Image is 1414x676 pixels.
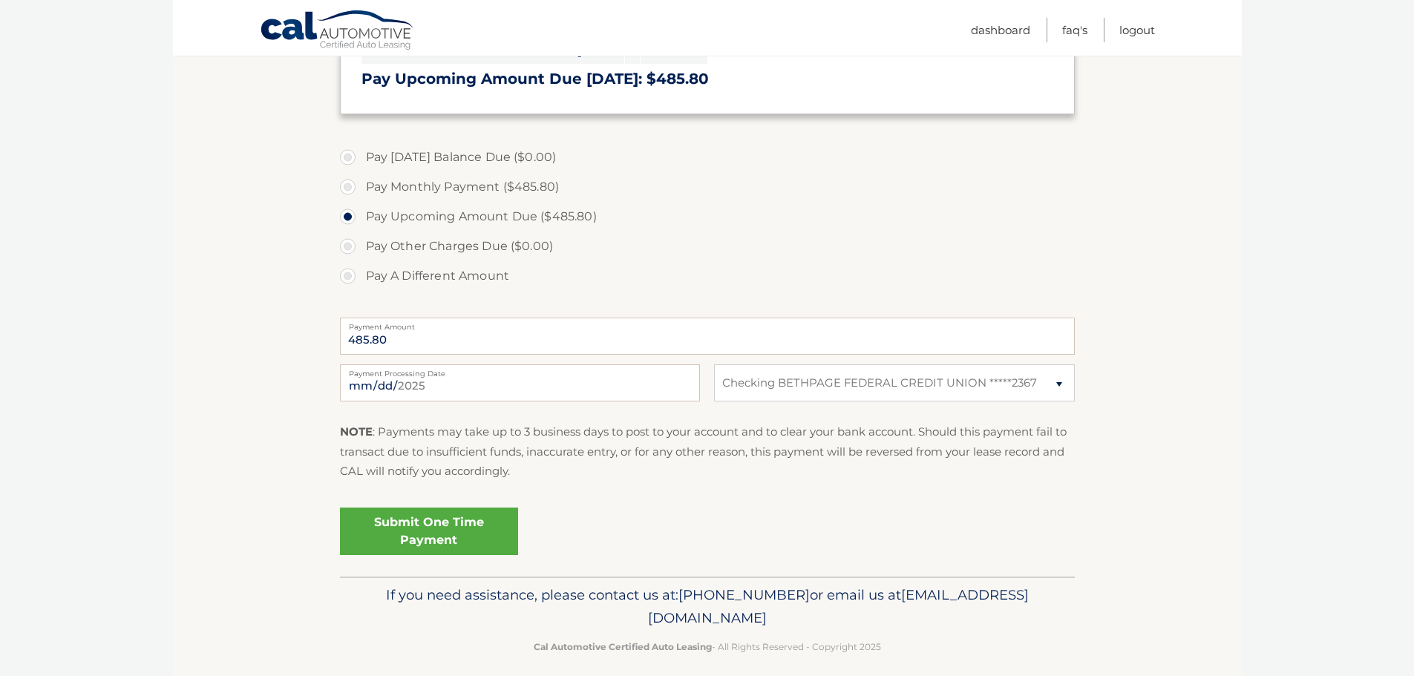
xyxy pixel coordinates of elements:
[1062,18,1087,42] a: FAQ's
[340,261,1075,291] label: Pay A Different Amount
[340,424,373,439] strong: NOTE
[340,508,518,555] a: Submit One Time Payment
[340,364,700,376] label: Payment Processing Date
[340,172,1075,202] label: Pay Monthly Payment ($485.80)
[340,232,1075,261] label: Pay Other Charges Due ($0.00)
[1119,18,1155,42] a: Logout
[361,70,1053,88] h3: Pay Upcoming Amount Due [DATE]: $485.80
[340,364,700,401] input: Payment Date
[260,10,416,53] a: Cal Automotive
[971,18,1030,42] a: Dashboard
[340,318,1075,329] label: Payment Amount
[340,318,1075,355] input: Payment Amount
[350,639,1065,654] p: - All Rights Reserved - Copyright 2025
[340,202,1075,232] label: Pay Upcoming Amount Due ($485.80)
[340,142,1075,172] label: Pay [DATE] Balance Due ($0.00)
[340,422,1075,481] p: : Payments may take up to 3 business days to post to your account and to clear your bank account....
[350,583,1065,631] p: If you need assistance, please contact us at: or email us at
[678,586,810,603] span: [PHONE_NUMBER]
[534,641,712,652] strong: Cal Automotive Certified Auto Leasing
